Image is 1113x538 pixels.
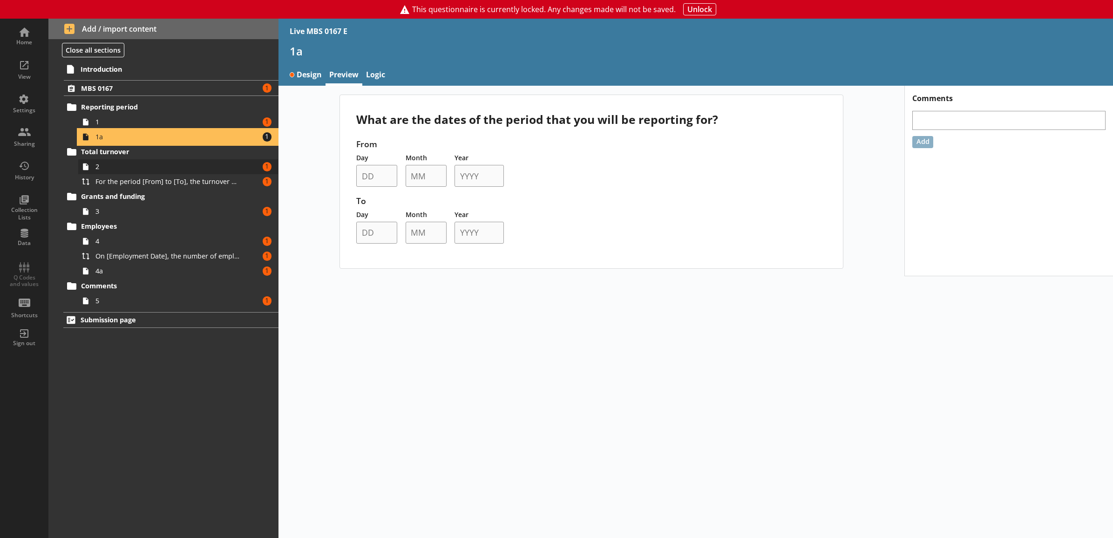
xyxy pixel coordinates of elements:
span: 1a [95,132,240,141]
div: Data [8,239,41,247]
span: Reporting period [81,102,237,111]
a: On [Employment Date], the number of employees for [Ru Name] was [Total number of employees], is t... [78,249,278,264]
a: Grants and funding [64,189,278,204]
a: Reporting period [64,100,278,115]
button: Close all sections [62,43,124,57]
a: 51 [78,293,278,308]
a: 21 [78,159,278,174]
a: 1a1 [78,129,278,144]
span: 2 [95,162,240,171]
span: Total turnover [81,147,237,156]
li: Grants and funding31 [68,189,278,219]
li: MBS 01671Reporting period111a1Total turnover21For the period [From] to [To], the turnover was [Tu... [48,80,278,308]
div: Shortcuts [8,312,41,319]
span: 4a [95,266,240,275]
a: 4a1 [78,264,278,279]
a: 31 [78,204,278,219]
span: 3 [95,207,240,216]
button: Unlock [683,3,716,15]
a: Submission page [63,312,278,328]
a: 11 [78,115,278,129]
div: Sharing [8,140,41,148]
span: This questionnaire is currently locked. Any changes made will not be saved. [412,5,676,14]
span: 1 [95,117,240,126]
span: For the period [From] to [To], the turnover was [Turnover excluding VAT], is this correct? [95,177,240,186]
span: Grants and funding [81,192,237,201]
div: What are the dates of the period that you will be reporting for? [356,112,826,127]
li: Total turnover21For the period [From] to [To], the turnover was [Turnover excluding VAT], is this... [68,144,278,189]
button: Add / import content [48,19,278,39]
div: View [8,73,41,81]
span: Comments [81,281,237,290]
span: Add / import content [64,24,263,34]
a: Design [286,66,326,86]
h1: 1a [290,44,1102,58]
a: Comments [64,279,278,293]
div: Sign out [8,340,41,347]
a: Introduction [63,61,278,76]
li: Reporting period111a1 [68,100,278,144]
div: Collection Lists [8,206,41,221]
h1: Comments [905,86,1113,103]
div: Settings [8,107,41,114]
li: Employees41On [Employment Date], the number of employees for [Ru Name] was [Total number of emplo... [68,219,278,279]
a: MBS 01671 [64,80,278,96]
a: For the period [From] to [To], the turnover was [Turnover excluding VAT], is this correct?1 [78,174,278,189]
a: Employees [64,219,278,234]
span: 5 [95,296,240,305]
span: MBS 0167 [81,84,237,93]
span: 4 [95,237,240,245]
li: Comments51 [68,279,278,308]
div: Home [8,39,41,46]
span: On [Employment Date], the number of employees for [Ru Name] was [Total number of employees], is t... [95,252,240,260]
a: Total turnover [64,144,278,159]
a: Preview [326,66,362,86]
a: Logic [362,66,389,86]
span: Employees [81,222,237,231]
div: Live MBS 0167 E [290,26,347,36]
div: History [8,174,41,181]
span: Submission page [81,315,237,324]
span: Introduction [81,65,237,74]
a: 41 [78,234,278,249]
